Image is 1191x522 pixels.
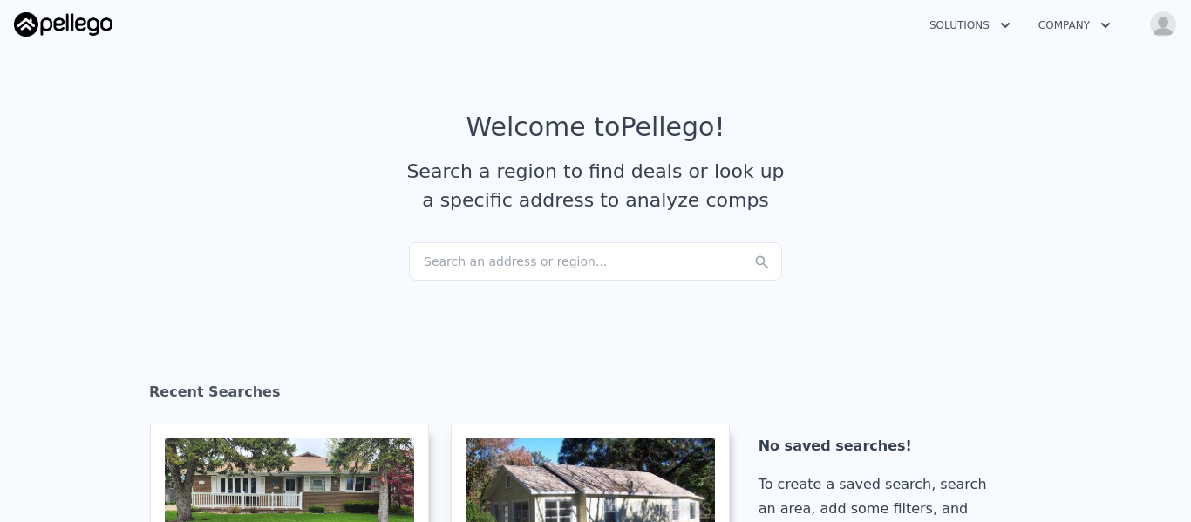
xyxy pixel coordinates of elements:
div: Search an address or region... [409,242,782,281]
button: Company [1024,10,1125,41]
div: Welcome to Pellego ! [466,112,725,143]
img: avatar [1149,10,1177,38]
div: No saved searches! [759,434,1010,458]
button: Solutions [915,10,1024,41]
div: Search a region to find deals or look up a specific address to analyze comps [400,157,791,214]
div: Recent Searches [149,368,1042,424]
img: Pellego [14,12,112,37]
